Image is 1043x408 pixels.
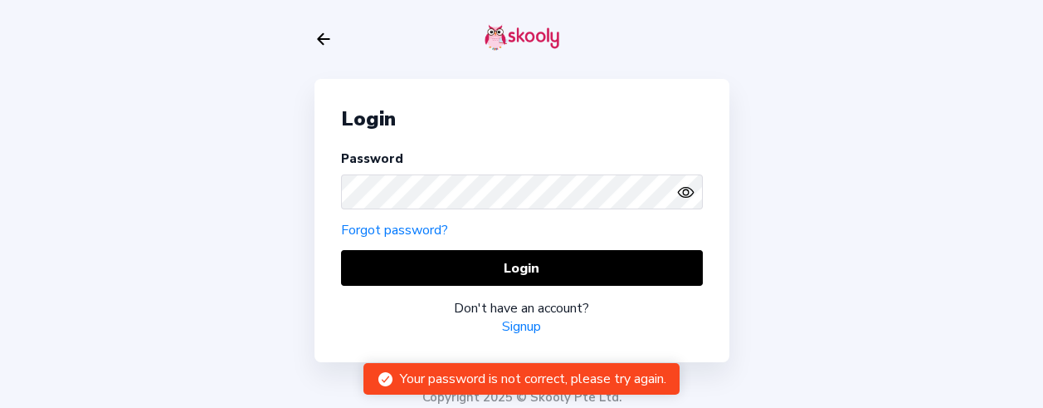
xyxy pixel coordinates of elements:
ion-icon: checkmark circle [377,371,394,388]
div: Don't have an account? [341,299,703,317]
button: arrow back outline [314,30,333,48]
button: eye outlineeye off outline [677,184,702,201]
div: Your password is not correct, please try again. [400,370,666,388]
button: Login [341,250,703,286]
img: skooly-logo.png [485,24,559,51]
a: Signup [502,317,541,336]
a: Forgot password? [341,221,448,239]
div: Login [341,106,703,132]
label: Password [341,150,403,167]
ion-icon: eye outline [677,184,695,201]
